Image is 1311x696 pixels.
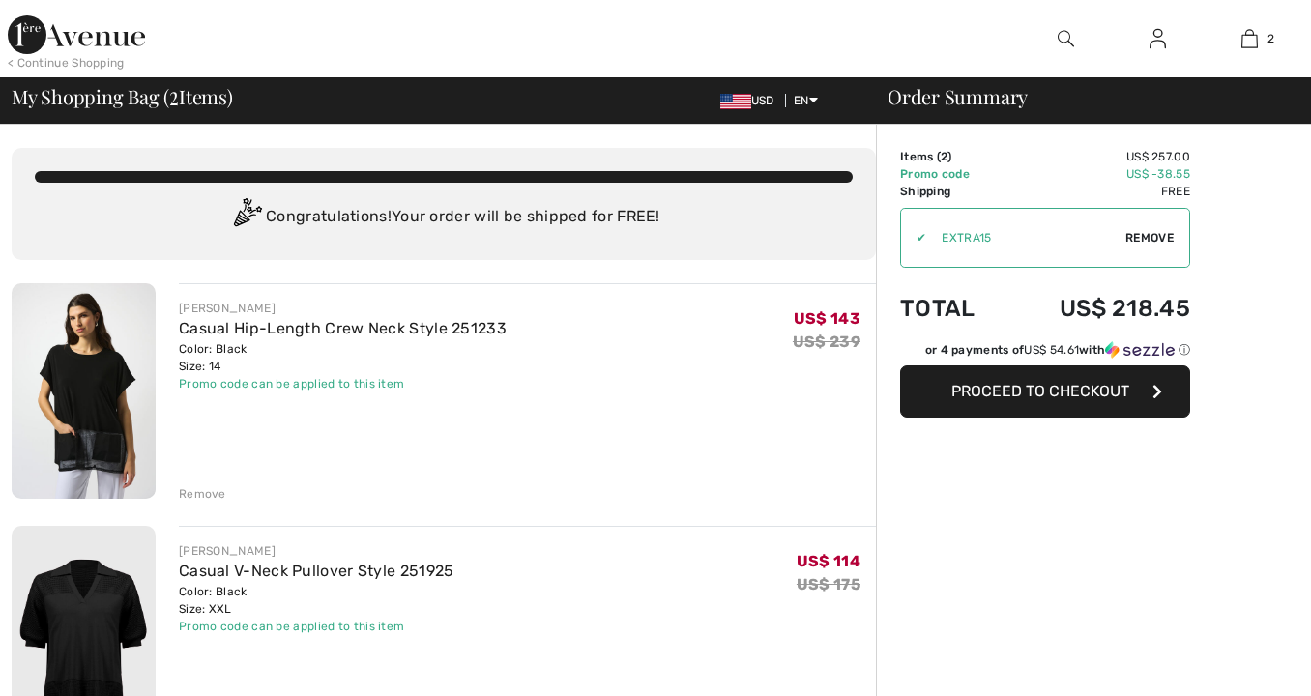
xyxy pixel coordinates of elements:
[925,341,1190,359] div: or 4 payments of with
[797,552,860,570] span: US$ 114
[1058,27,1074,50] img: search the website
[8,54,125,72] div: < Continue Shopping
[1005,148,1190,165] td: US$ 257.00
[926,209,1125,267] input: Promo code
[1267,30,1274,47] span: 2
[900,183,1005,200] td: Shipping
[12,283,156,499] img: Casual Hip-Length Crew Neck Style 251233
[720,94,782,107] span: USD
[900,365,1190,418] button: Proceed to Checkout
[941,150,947,163] span: 2
[35,198,853,237] div: Congratulations! Your order will be shipped for FREE!
[179,485,226,503] div: Remove
[1205,27,1295,50] a: 2
[8,15,145,54] img: 1ère Avenue
[179,618,454,635] div: Promo code can be applied to this item
[179,319,507,337] a: Casual Hip-Length Crew Neck Style 251233
[1005,183,1190,200] td: Free
[1024,343,1079,357] span: US$ 54.61
[900,341,1190,365] div: or 4 payments ofUS$ 54.61withSezzle Click to learn more about Sezzle
[227,198,266,237] img: Congratulation2.svg
[179,375,507,392] div: Promo code can be applied to this item
[179,300,507,317] div: [PERSON_NAME]
[1125,229,1174,246] span: Remove
[1150,27,1166,50] img: My Info
[951,382,1129,400] span: Proceed to Checkout
[179,340,507,375] div: Color: Black Size: 14
[900,148,1005,165] td: Items ( )
[1134,27,1181,51] a: Sign In
[1241,27,1258,50] img: My Bag
[169,82,179,107] span: 2
[12,87,233,106] span: My Shopping Bag ( Items)
[179,562,454,580] a: Casual V-Neck Pullover Style 251925
[794,309,860,328] span: US$ 143
[901,229,926,246] div: ✔
[900,275,1005,341] td: Total
[1105,341,1175,359] img: Sezzle
[797,575,860,594] s: US$ 175
[1005,165,1190,183] td: US$ -38.55
[179,542,454,560] div: [PERSON_NAME]
[864,87,1299,106] div: Order Summary
[900,165,1005,183] td: Promo code
[720,94,751,109] img: US Dollar
[179,583,454,618] div: Color: Black Size: XXL
[1005,275,1190,341] td: US$ 218.45
[793,333,860,351] s: US$ 239
[794,94,818,107] span: EN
